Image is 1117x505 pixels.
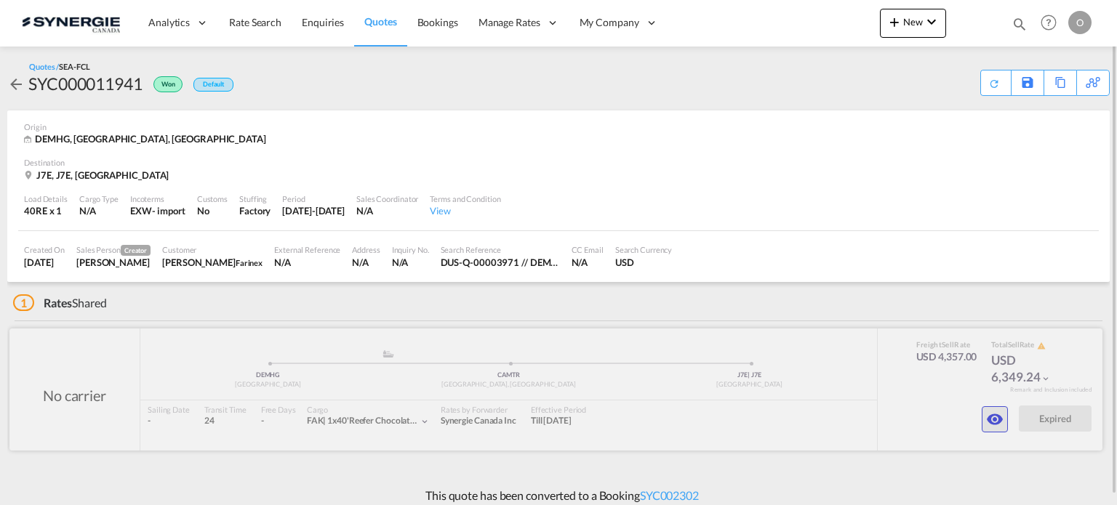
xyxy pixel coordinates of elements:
[986,411,1004,428] md-icon: icon-eye
[430,204,500,217] div: View
[79,204,119,217] div: N/A
[44,296,73,310] span: Rates
[130,193,185,204] div: Incoterms
[1068,11,1092,34] div: O
[24,204,68,217] div: 40RE x 1
[24,121,1093,132] div: Origin
[24,256,65,269] div: 2 Jun 2025
[152,204,185,217] div: - import
[356,204,418,217] div: N/A
[162,256,263,269] div: DANIEL DUBE
[417,16,458,28] span: Bookings
[28,72,143,95] div: SYC000011941
[923,13,940,31] md-icon: icon-chevron-down
[239,204,271,217] div: Factory Stuffing
[1036,10,1061,35] span: Help
[352,244,380,255] div: Address
[76,244,151,256] div: Sales Person
[1012,16,1028,32] md-icon: icon-magnify
[392,256,429,269] div: N/A
[148,15,190,30] span: Analytics
[580,15,639,30] span: My Company
[130,204,152,217] div: EXW
[35,133,266,145] span: DEMHG, [GEOGRAPHIC_DATA], [GEOGRAPHIC_DATA]
[24,244,65,255] div: Created On
[479,15,540,30] span: Manage Rates
[988,77,1001,90] md-icon: icon-refresh
[352,256,380,269] div: N/A
[1012,70,1044,95] div: Save As Template
[982,406,1008,432] button: icon-eye
[22,7,120,39] img: 1f56c880d42311ef80fc7dca854c8e59.png
[302,16,344,28] span: Enquiries
[24,132,270,146] div: DEMHG, Mannheim, Asia Pacific
[193,78,233,92] div: Default
[76,256,151,269] div: Karen Mercier
[7,72,28,95] div: icon-arrow-left
[229,16,281,28] span: Rate Search
[572,244,604,255] div: CC Email
[7,76,25,93] md-icon: icon-arrow-left
[274,244,340,255] div: External Reference
[886,16,940,28] span: New
[418,488,699,504] p: This quote has been converted to a Booking
[1012,16,1028,38] div: icon-magnify
[197,204,228,217] div: No
[640,488,699,502] a: SYC002302
[886,13,903,31] md-icon: icon-plus 400-fg
[441,244,560,255] div: Search Reference
[236,258,263,267] span: Farinex
[24,157,1093,168] div: Destination
[24,193,68,204] div: Load Details
[29,61,90,72] div: Quotes /SEA-FCL
[364,15,396,28] span: Quotes
[392,244,429,255] div: Inquiry No.
[161,80,179,94] span: Won
[615,256,673,269] div: USD
[880,9,946,38] button: icon-plus 400-fgNewicon-chevron-down
[1036,10,1068,36] div: Help
[356,193,418,204] div: Sales Coordinator
[239,193,271,204] div: Stuffing
[121,245,151,256] span: Creator
[59,62,89,71] span: SEA-FCL
[24,169,172,182] div: J7E, J7E, Canada
[197,193,228,204] div: Customs
[79,193,119,204] div: Cargo Type
[282,193,345,204] div: Period
[282,204,345,217] div: 2 Jul 2025
[274,256,340,269] div: N/A
[143,72,186,95] div: Won
[615,244,673,255] div: Search Currency
[13,295,107,311] div: Shared
[441,256,560,269] div: DUS-Q-00003971 // DEMANDE DE COTATION D-68159
[430,193,500,204] div: Terms and Condition
[13,294,34,311] span: 1
[988,70,1004,89] div: Quote PDF is not available at this time
[572,256,604,269] div: N/A
[162,244,263,255] div: Customer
